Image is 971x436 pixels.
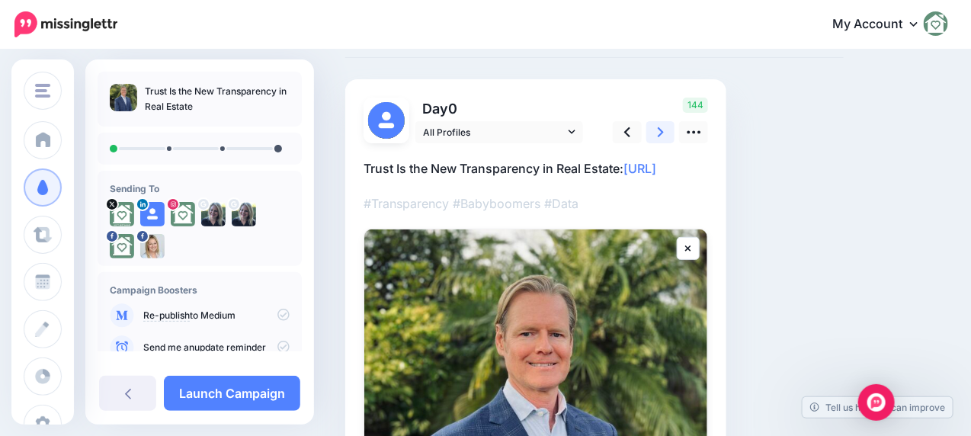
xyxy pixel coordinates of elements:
[110,284,290,296] h4: Campaign Boosters
[140,234,165,258] img: 304897831_510876231043021_6022620089972813203_n-bsa138804.jpg
[110,183,290,194] h4: Sending To
[364,194,708,213] p: #Transparency #Babyboomers #Data
[140,202,165,226] img: user_default_image.png
[683,98,708,113] span: 144
[194,341,266,354] a: update reminder
[232,202,256,226] img: ACg8ocK0znDfq537qHVs7dE0xFGdxHeBVQc4nBop5uim4OOhvcss96-c-79886.png
[623,161,656,176] a: [URL]
[368,102,405,139] img: user_default_image.png
[14,11,117,37] img: Missinglettr
[415,98,585,120] p: Day
[143,341,290,354] p: Send me an
[201,202,226,226] img: ACg8ocK0znDfq537qHVs7dE0xFGdxHeBVQc4nBop5uim4OOhvcss96-c-79886.png
[110,234,134,258] img: 243588416_117263277366851_5319957529775004127_n-bsa138245.jpg
[364,159,708,178] p: Trust Is the New Transparency in Real Estate:
[423,124,565,140] span: All Profiles
[35,84,50,98] img: menu.png
[415,121,583,143] a: All Profiles
[145,84,290,114] p: Trust Is the New Transparency in Real Estate
[171,202,195,226] img: 298961823_3197175070596899_8131424433096050949_n-bsa138247.jpg
[448,101,457,117] span: 0
[110,84,137,111] img: e76c8b68126f8be27e0d0802fe3bef2e_thumb.jpg
[143,309,190,322] a: Re-publish
[110,202,134,226] img: G9dfnXap-79885.jpg
[143,309,290,322] p: to Medium
[803,397,953,418] a: Tell us how we can improve
[858,384,895,421] div: Open Intercom Messenger
[817,6,948,43] a: My Account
